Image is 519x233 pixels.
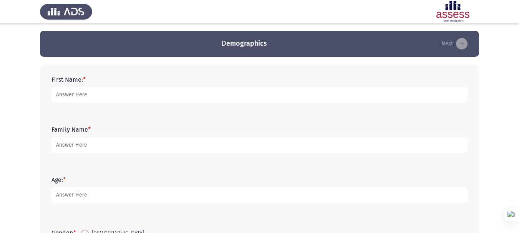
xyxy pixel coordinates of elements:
label: Age: [51,176,66,183]
button: load next page [439,38,470,50]
input: add answer text [51,137,468,153]
h3: Demographics [222,39,267,48]
img: Assess Talent Management logo [40,1,92,22]
input: add answer text [51,87,468,103]
img: Assessment logo of ASSESS English Language Assessment (3 Module) (Ba - IB) [427,1,479,22]
input: add answer text [51,187,468,203]
label: Family Name [51,126,91,133]
label: First Name: [51,76,86,83]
